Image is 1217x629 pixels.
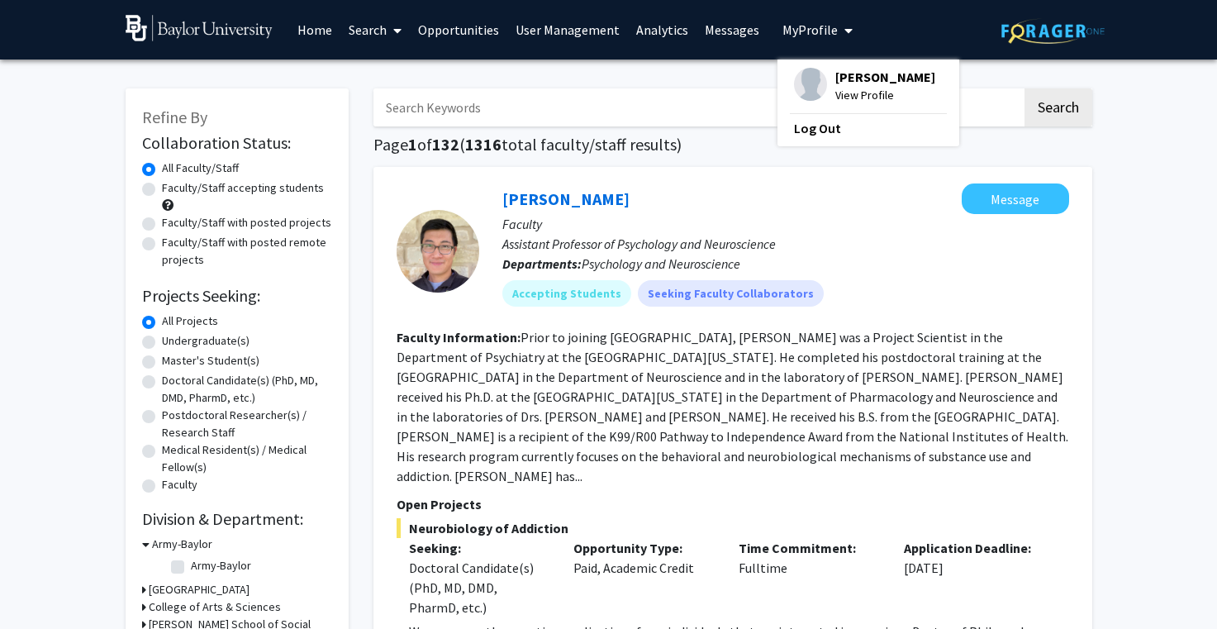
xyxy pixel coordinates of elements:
label: Doctoral Candidate(s) (PhD, MD, DMD, PharmD, etc.) [162,372,332,407]
input: Search Keywords [373,88,1022,126]
a: Opportunities [410,1,507,59]
p: Opportunity Type: [573,538,714,558]
div: Profile Picture[PERSON_NAME]View Profile [794,68,935,104]
label: Medical Resident(s) / Medical Fellow(s) [162,441,332,476]
div: Paid, Academic Credit [561,538,726,617]
img: Profile Picture [794,68,827,101]
p: Time Commitment: [739,538,879,558]
p: Faculty [502,214,1069,234]
span: View Profile [835,86,935,104]
label: Faculty/Staff with posted projects [162,214,331,231]
h3: [GEOGRAPHIC_DATA] [149,581,250,598]
a: Log Out [794,118,943,138]
h2: Division & Department: [142,509,332,529]
img: Baylor University Logo [126,15,273,41]
a: Home [289,1,340,59]
label: All Projects [162,312,218,330]
h1: Page of ( total faculty/staff results) [373,135,1092,155]
span: 1 [408,134,417,155]
span: Neurobiology of Addiction [397,518,1069,538]
div: [DATE] [891,538,1057,617]
b: Departments: [502,255,582,272]
label: Faculty/Staff with posted remote projects [162,234,332,269]
span: My Profile [782,21,838,38]
label: All Faculty/Staff [162,160,239,177]
p: Application Deadline: [904,538,1044,558]
a: Search [340,1,410,59]
fg-read-more: Prior to joining [GEOGRAPHIC_DATA], [PERSON_NAME] was a Project Scientist in the Department of Ps... [397,329,1068,484]
mat-chip: Accepting Students [502,280,631,307]
p: Open Projects [397,494,1069,514]
p: Assistant Professor of Psychology and Neuroscience [502,234,1069,254]
label: Postdoctoral Researcher(s) / Research Staff [162,407,332,441]
b: Faculty Information: [397,329,521,345]
span: 132 [432,134,459,155]
label: Master's Student(s) [162,352,259,369]
label: Faculty/Staff accepting students [162,179,324,197]
p: Seeking: [409,538,549,558]
a: [PERSON_NAME] [502,188,630,209]
label: Undergraduate(s) [162,332,250,350]
label: Army-Baylor [191,557,251,574]
span: [PERSON_NAME] [835,68,935,86]
div: Fulltime [726,538,891,617]
h3: Army-Baylor [152,536,212,553]
a: Messages [696,1,768,59]
span: Refine By [142,107,207,127]
span: 1316 [465,134,502,155]
h3: College of Arts & Sciences [149,598,281,616]
label: Faculty [162,476,197,493]
button: Search [1024,88,1092,126]
h2: Collaboration Status: [142,133,332,153]
h2: Projects Seeking: [142,286,332,306]
a: User Management [507,1,628,59]
iframe: Chat [12,555,70,617]
mat-chip: Seeking Faculty Collaborators [638,280,824,307]
div: Doctoral Candidate(s) (PhD, MD, DMD, PharmD, etc.) [409,558,549,617]
span: Psychology and Neuroscience [582,255,740,272]
img: ForagerOne Logo [1001,18,1105,44]
button: Message Jacques Nguyen [962,183,1069,214]
a: Analytics [628,1,696,59]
